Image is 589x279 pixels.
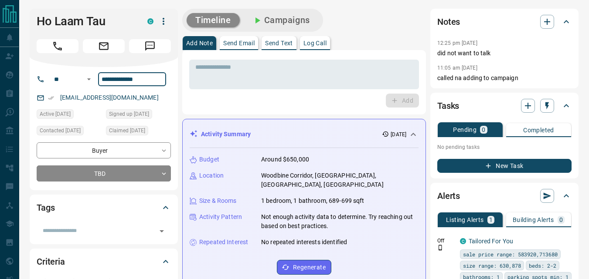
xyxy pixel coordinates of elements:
span: Message [129,39,171,53]
p: No pending tasks [437,141,572,154]
button: Campaigns [243,13,319,27]
div: Sun Sep 14 2025 [106,126,171,138]
button: New Task [437,159,572,173]
p: Completed [523,127,554,133]
p: Pending [453,127,477,133]
div: Buyer [37,142,171,158]
div: Sun Sep 14 2025 [106,109,171,121]
p: Woodbine Corridor, [GEOGRAPHIC_DATA], [GEOGRAPHIC_DATA], [GEOGRAPHIC_DATA] [261,171,419,189]
div: Alerts [437,185,572,206]
p: 1 bedroom, 1 bathroom, 689-699 sqft [261,196,364,205]
h2: Notes [437,15,460,29]
a: Tailored For You [469,238,513,245]
h2: Criteria [37,255,65,269]
p: Around $650,000 [261,155,309,164]
div: Mon Sep 15 2025 [37,126,102,138]
div: Tags [37,197,171,218]
p: [DATE] [391,131,406,138]
p: 11:05 am [DATE] [437,65,477,71]
div: Activity Summary[DATE] [190,126,419,142]
span: Email [83,39,125,53]
p: 0 [482,127,485,133]
div: Criteria [37,251,171,272]
div: Sun Sep 14 2025 [37,109,102,121]
svg: Email Verified [48,95,54,101]
h2: Tags [37,201,54,215]
span: sale price range: 583920,713680 [463,250,558,259]
p: Send Email [223,40,255,46]
p: Add Note [186,40,213,46]
p: Log Call [303,40,327,46]
span: size range: 630,878 [463,261,521,270]
p: Repeated Interest [199,238,248,247]
p: Size & Rooms [199,196,237,205]
p: called na adding to campaign [437,74,572,83]
p: did not want to talk [437,49,572,58]
button: Timeline [187,13,240,27]
div: TBD [37,165,171,182]
div: condos.ca [147,18,153,24]
p: No repeated interests identified [261,238,347,247]
p: 12:25 pm [DATE] [437,40,477,46]
button: Open [156,225,168,237]
p: Activity Pattern [199,212,242,222]
p: 0 [559,217,563,223]
span: Signed up [DATE] [109,110,149,118]
p: Send Text [265,40,293,46]
span: Contacted [DATE] [40,126,81,135]
svg: Push Notification Only [437,245,443,251]
h1: Ho Laam Tau [37,14,134,28]
span: Claimed [DATE] [109,126,145,135]
span: Active [DATE] [40,110,71,118]
p: Off [437,237,455,245]
a: [EMAIL_ADDRESS][DOMAIN_NAME] [60,94,159,101]
p: Not enough activity data to determine. Try reaching out based on best practices. [261,212,419,231]
h2: Tasks [437,99,459,113]
p: 1 [489,217,493,223]
p: Building Alerts [513,217,554,223]
div: Tasks [437,95,572,116]
div: Notes [437,11,572,32]
p: Activity Summary [201,130,251,139]
p: Listing Alerts [446,217,484,223]
p: Location [199,171,224,180]
span: beds: 2-2 [529,261,556,270]
button: Open [84,74,94,84]
div: condos.ca [460,238,466,244]
h2: Alerts [437,189,460,203]
button: Regenerate [277,260,331,275]
span: Call [37,39,78,53]
p: Budget [199,155,219,164]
